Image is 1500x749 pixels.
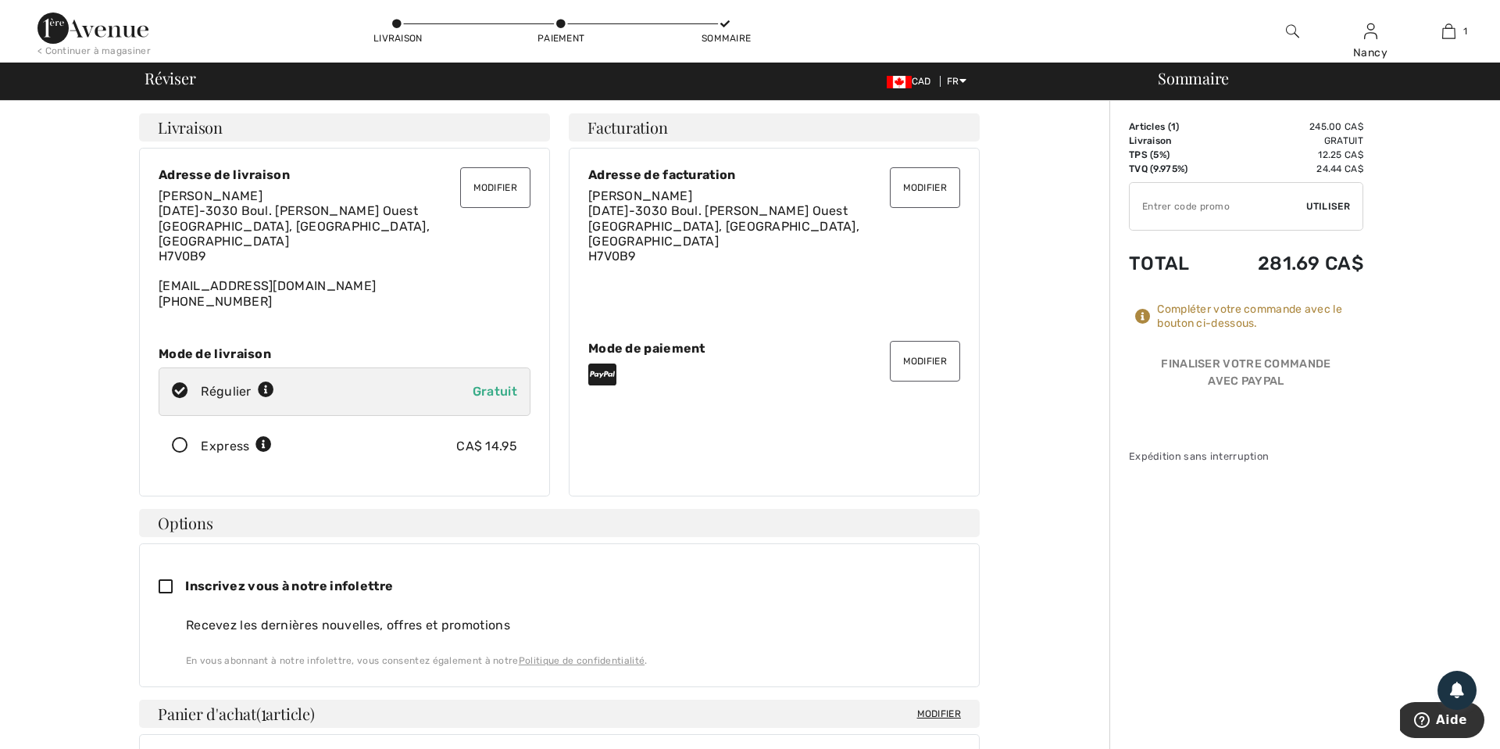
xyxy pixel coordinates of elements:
div: Recevez les dernières nouvelles, offres et promotions [186,616,960,635]
div: Sommaire [1139,70,1491,86]
span: Livraison [158,120,223,135]
div: Régulier [201,382,274,401]
td: Livraison [1129,134,1214,148]
iframe: Ouvre un widget dans lequel vous pouvez trouver plus d’informations [1400,702,1484,741]
button: Modifier [460,167,530,208]
span: Modifier [917,706,961,722]
input: Code promo [1130,183,1306,230]
div: Express [201,437,272,456]
div: Sommaire [702,31,748,45]
div: Paiement [537,31,584,45]
div: Compléter votre commande avec le bouton ci-dessous. [1157,303,1363,331]
span: 1 [1463,24,1467,38]
span: CAD [887,76,937,87]
td: Gratuit [1214,134,1363,148]
td: 245.00 CA$ [1214,120,1363,134]
button: Modifier [890,341,960,382]
h4: Options [139,509,980,537]
img: Canadian Dollar [887,76,912,88]
span: Utiliser [1306,199,1350,213]
div: Expédition sans interruption [1129,449,1363,464]
span: [DATE]-3030 Boul. [PERSON_NAME] Ouest [GEOGRAPHIC_DATA], [GEOGRAPHIC_DATA], [GEOGRAPHIC_DATA] H7V0B9 [159,203,430,263]
td: Articles ( ) [1129,120,1214,134]
img: 1ère Avenue [37,13,148,44]
td: Total [1129,237,1214,290]
span: Gratuit [473,384,517,399]
span: 1 [261,702,266,722]
td: 24.44 CA$ [1214,162,1363,176]
span: [PERSON_NAME] [159,188,262,203]
span: Réviser [145,70,195,86]
span: Facturation [587,120,668,135]
td: TPS (5%) [1129,148,1214,162]
button: Modifier [890,167,960,208]
td: TVQ (9.975%) [1129,162,1214,176]
div: Adresse de facturation [588,167,960,182]
img: Mes infos [1364,22,1377,41]
div: En vous abonnant à notre infolettre, vous consentez également à notre . [186,654,960,668]
span: 1 [1171,121,1176,132]
div: Mode de livraison [159,346,530,361]
div: Nancy [1332,45,1409,61]
a: Politique de confidentialité [519,655,645,666]
span: ( article) [256,703,315,724]
span: FR [947,76,966,87]
a: 1 [1410,22,1487,41]
div: < Continuer à magasiner [37,44,151,58]
td: 12.25 CA$ [1214,148,1363,162]
span: [DATE]-3030 Boul. [PERSON_NAME] Ouest [GEOGRAPHIC_DATA], [GEOGRAPHIC_DATA], [GEOGRAPHIC_DATA] H7V0B9 [588,203,859,263]
span: Inscrivez vous à notre infolettre [185,579,393,593]
div: Livraison [373,31,420,45]
div: Finaliser votre commande avec PayPal [1129,356,1363,396]
div: Adresse de livraison [159,167,530,182]
img: Mon panier [1442,22,1455,41]
div: [EMAIL_ADDRESS][DOMAIN_NAME] [PHONE_NUMBER] [159,188,530,309]
img: recherche [1286,22,1299,41]
div: CA$ 14.95 [456,437,517,456]
h4: Panier d'achat [139,700,980,728]
span: [PERSON_NAME] [588,188,692,203]
a: Se connecter [1364,23,1377,38]
td: 281.69 CA$ [1214,237,1363,290]
div: Mode de paiement [588,341,960,356]
iframe: PayPal-paypal [1129,396,1363,431]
